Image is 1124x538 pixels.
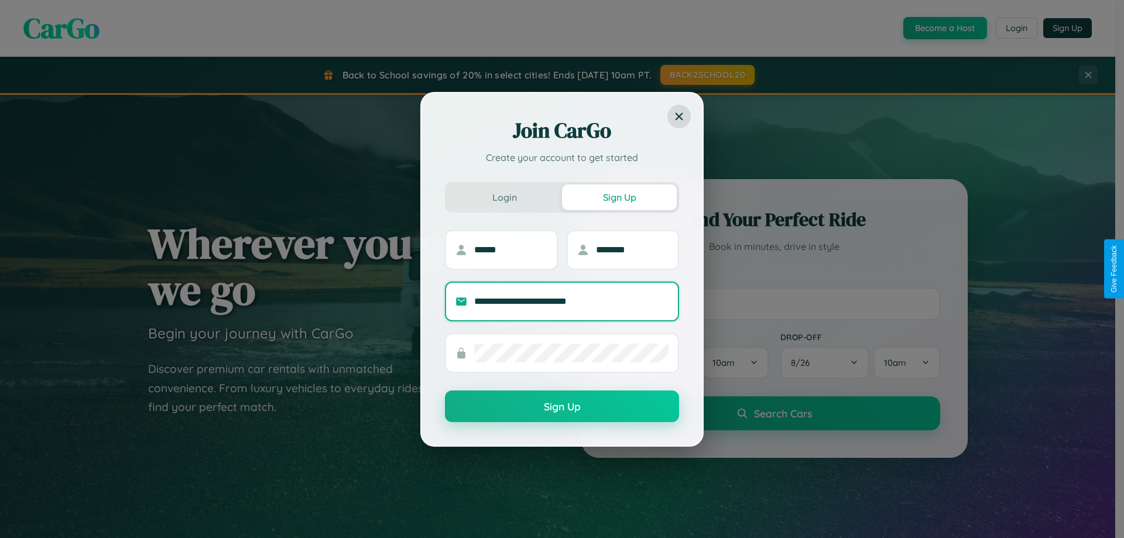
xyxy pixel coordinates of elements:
h2: Join CarGo [445,116,679,145]
button: Sign Up [562,184,677,210]
button: Login [447,184,562,210]
p: Create your account to get started [445,150,679,165]
button: Sign Up [445,390,679,422]
div: Give Feedback [1110,245,1118,293]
